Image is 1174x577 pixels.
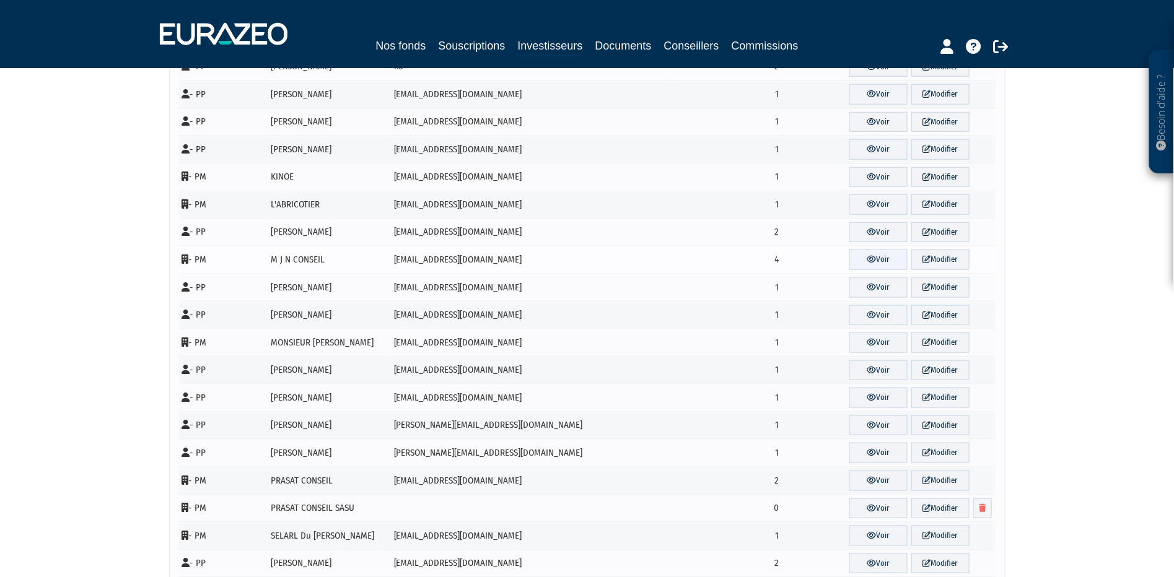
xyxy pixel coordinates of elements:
[390,80,673,108] td: [EMAIL_ADDRESS][DOMAIN_NAME]
[390,246,673,274] td: [EMAIL_ADDRESS][DOMAIN_NAME]
[673,522,783,550] td: 1
[390,522,673,550] td: [EMAIL_ADDRESS][DOMAIN_NAME]
[673,191,783,219] td: 1
[673,357,783,384] td: 1
[911,388,970,408] a: Modifier
[849,305,908,326] a: Voir
[179,357,267,384] td: - PP
[911,222,970,243] a: Modifier
[375,37,426,54] a: Nos fonds
[849,167,908,188] a: Voir
[438,37,505,54] a: Souscriptions
[390,191,673,219] td: [EMAIL_ADDRESS][DOMAIN_NAME]
[266,467,390,495] td: PRASAT CONSEIL
[390,329,673,357] td: [EMAIL_ADDRESS][DOMAIN_NAME]
[849,222,908,243] a: Voir
[849,526,908,546] a: Voir
[390,467,673,495] td: [EMAIL_ADDRESS][DOMAIN_NAME]
[179,329,267,357] td: - PM
[911,194,970,215] a: Modifier
[849,84,908,105] a: Voir
[673,302,783,329] td: 1
[179,439,267,467] td: - PP
[973,498,992,519] a: Supprimer
[179,384,267,412] td: - PP
[911,360,970,381] a: Modifier
[673,274,783,302] td: 1
[179,274,267,302] td: - PP
[266,495,390,523] td: PRASAT CONSEIL SASU
[266,80,390,108] td: [PERSON_NAME]
[390,108,673,136] td: [EMAIL_ADDRESS][DOMAIN_NAME]
[266,384,390,412] td: [PERSON_NAME]
[911,498,970,519] a: Modifier
[179,108,267,136] td: - PP
[266,357,390,384] td: [PERSON_NAME]
[911,249,970,270] a: Modifier
[266,219,390,246] td: [PERSON_NAME]
[673,163,783,191] td: 1
[266,412,390,440] td: [PERSON_NAME]
[673,495,783,523] td: 0
[911,526,970,546] a: Modifier
[911,443,970,463] a: Modifier
[390,412,673,440] td: [PERSON_NAME][EMAIL_ADDRESS][DOMAIN_NAME]
[160,23,287,45] img: 1732889491-logotype_eurazeo_blanc_rvb.png
[911,167,970,188] a: Modifier
[849,443,908,463] a: Voir
[266,439,390,467] td: [PERSON_NAME]
[673,136,783,163] td: 1
[849,277,908,298] a: Voir
[911,305,970,326] a: Modifier
[179,467,267,495] td: - PM
[911,139,970,160] a: Modifier
[266,274,390,302] td: [PERSON_NAME]
[911,84,970,105] a: Modifier
[179,522,267,550] td: - PM
[849,194,908,215] a: Voir
[179,495,267,523] td: - PM
[911,332,970,353] a: Modifier
[849,415,908,436] a: Voir
[673,384,783,412] td: 1
[266,136,390,163] td: [PERSON_NAME]
[849,388,908,408] a: Voir
[673,412,783,440] td: 1
[673,80,783,108] td: 1
[664,37,719,54] a: Conseillers
[390,274,673,302] td: [EMAIL_ADDRESS][DOMAIN_NAME]
[266,163,390,191] td: KINOE
[266,302,390,329] td: [PERSON_NAME]
[911,112,970,132] a: Modifier
[849,112,908,132] a: Voir
[266,522,390,550] td: SELARL Du [PERSON_NAME]
[849,553,908,574] a: Voir
[911,415,970,436] a: Modifier
[673,219,783,246] td: 2
[179,302,267,329] td: - PP
[673,329,783,357] td: 1
[911,553,970,574] a: Modifier
[911,471,970,491] a: Modifier
[673,108,783,136] td: 1
[673,467,783,495] td: 2
[179,136,267,163] td: - PP
[849,139,908,160] a: Voir
[390,163,673,191] td: [EMAIL_ADDRESS][DOMAIN_NAME]
[390,136,673,163] td: [EMAIL_ADDRESS][DOMAIN_NAME]
[390,302,673,329] td: [EMAIL_ADDRESS][DOMAIN_NAME]
[673,246,783,274] td: 4
[266,329,390,357] td: MONSIEUR [PERSON_NAME]
[849,249,908,270] a: Voir
[390,439,673,467] td: [PERSON_NAME][EMAIL_ADDRESS][DOMAIN_NAME]
[179,219,267,246] td: - PP
[390,219,673,246] td: [EMAIL_ADDRESS][DOMAIN_NAME]
[266,191,390,219] td: L'ABRICOTIER
[732,37,799,54] a: Commissions
[179,191,267,219] td: - PM
[595,37,652,54] a: Documents
[849,498,908,519] a: Voir
[517,37,582,56] a: Investisseurs
[390,357,673,384] td: [EMAIL_ADDRESS][DOMAIN_NAME]
[390,384,673,412] td: [EMAIL_ADDRESS][DOMAIN_NAME]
